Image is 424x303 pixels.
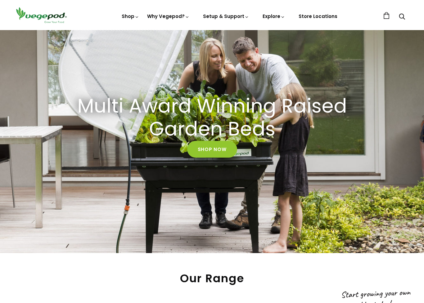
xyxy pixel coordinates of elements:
[399,14,405,20] a: Search
[299,13,337,20] a: Store Locations
[147,13,189,20] a: Why Vegepod?
[72,95,352,141] h2: Multi Award Winning Raised Garden Beds
[122,13,139,20] a: Shop
[203,13,249,20] a: Setup & Support
[263,13,285,20] a: Explore
[13,6,69,24] img: Vegepod
[65,95,359,141] a: Multi Award Winning Raised Garden Beds
[13,272,411,285] h2: Our Range
[187,141,237,158] a: Shop Now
